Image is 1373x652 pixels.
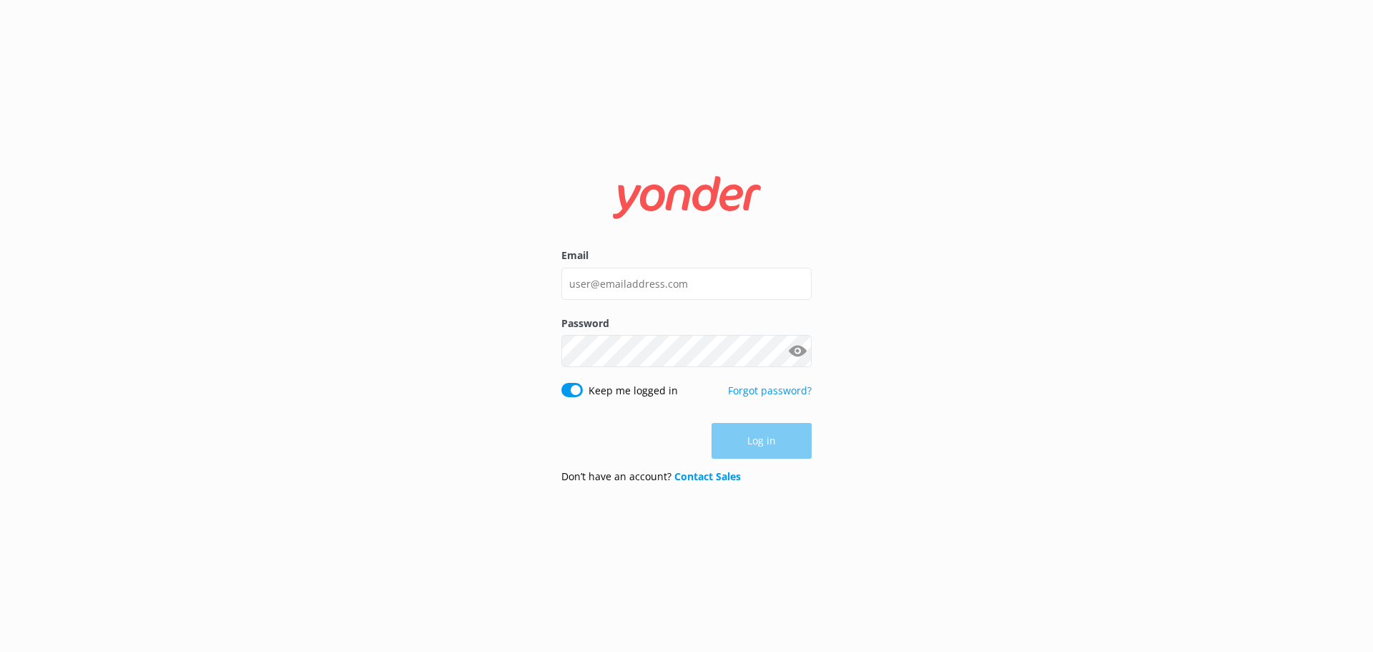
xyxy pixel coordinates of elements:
[728,384,812,397] a: Forgot password?
[561,469,741,485] p: Don’t have an account?
[561,248,812,263] label: Email
[589,383,678,399] label: Keep me logged in
[783,337,812,366] button: Show password
[561,268,812,300] input: user@emailaddress.com
[561,316,812,331] label: Password
[674,469,741,483] a: Contact Sales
